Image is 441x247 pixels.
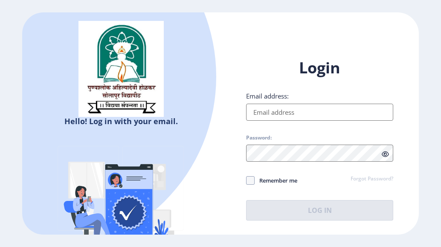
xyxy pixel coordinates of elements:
img: sulogo.png [78,21,164,117]
a: Forgot Password? [351,175,393,183]
h1: Login [246,58,393,78]
label: Password: [246,134,272,141]
label: Email address: [246,92,289,100]
span: Remember me [255,175,297,186]
input: Email address [246,104,393,121]
button: Log In [246,200,393,221]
